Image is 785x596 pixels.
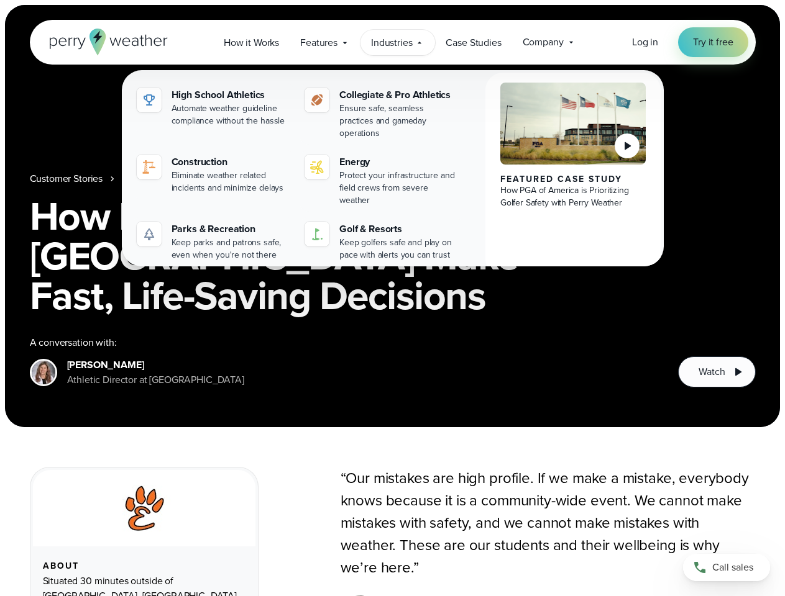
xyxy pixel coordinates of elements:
[172,237,290,261] div: Keep parks and patrons safe, even when you're not there
[523,35,564,50] span: Company
[712,560,753,575] span: Call sales
[132,150,295,199] a: Construction Eliminate weather related incidents and minimize delays
[341,467,756,579] p: “Our mistakes are high profile. If we make a mistake, everybody knows because it is a community-w...
[500,174,646,184] div: Featured Case Study
[446,35,501,50] span: Case Studies
[30,171,756,186] nav: Breadcrumb
[67,372,244,387] div: Athletic Director at [GEOGRAPHIC_DATA]
[43,561,246,571] div: About
[699,364,725,379] span: Watch
[30,171,103,186] a: Customer Stories
[678,27,748,57] a: Try it free
[142,93,157,107] img: highschool-icon.svg
[300,217,463,266] a: Golf & Resorts Keep golfers safe and play on pace with alerts you can trust
[339,237,458,261] div: Keep golfers safe and play on pace with alerts you can trust
[339,169,458,207] div: Protect your infrastructure and field crews from severe weather
[300,83,463,145] a: Collegiate & Pro Athletics Ensure safe, seamless practices and gameday operations
[632,35,658,50] a: Log in
[339,222,458,237] div: Golf & Resorts
[224,35,279,50] span: How it Works
[300,150,463,212] a: Energy Protect your infrastructure and field crews from severe weather
[132,83,295,132] a: High School Athletics Automate weather guideline compliance without the hassle
[339,155,458,169] div: Energy
[693,35,733,50] span: Try it free
[172,169,290,194] div: Eliminate weather related incidents and minimize delays
[678,356,755,387] button: Watch
[310,227,324,242] img: golf-iconV2.svg
[172,88,290,102] div: High School Athletics
[310,160,324,174] img: energy-icon@2x-1.svg
[132,217,295,266] a: Parks & Recreation Keep parks and patrons safe, even when you're not there
[30,335,659,350] div: A conversation with:
[500,83,646,165] img: PGA of America, Frisco Campus
[310,93,324,107] img: proathletics-icon@2x-1.svg
[435,30,512,55] a: Case Studies
[485,73,661,276] a: PGA of America, Frisco Campus Featured Case Study How PGA of America is Prioritizing Golfer Safet...
[142,227,157,242] img: parks-icon-grey.svg
[30,196,756,315] h1: How Perry Weather Helps [GEOGRAPHIC_DATA] Make Fast, Life-Saving Decisions
[172,222,290,237] div: Parks & Recreation
[172,155,290,169] div: Construction
[683,554,770,581] a: Call sales
[371,35,412,50] span: Industries
[213,30,290,55] a: How it Works
[142,160,157,174] img: noun-crane-7630938-1@2x.svg
[172,102,290,127] div: Automate weather guideline compliance without the hassle
[339,88,458,102] div: Collegiate & Pro Athletics
[67,358,244,372] div: [PERSON_NAME]
[300,35,337,50] span: Features
[339,102,458,140] div: Ensure safe, seamless practices and gameday operations
[632,35,658,49] span: Log in
[500,184,646,209] div: How PGA of America is Prioritizing Golfer Safety with Perry Weather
